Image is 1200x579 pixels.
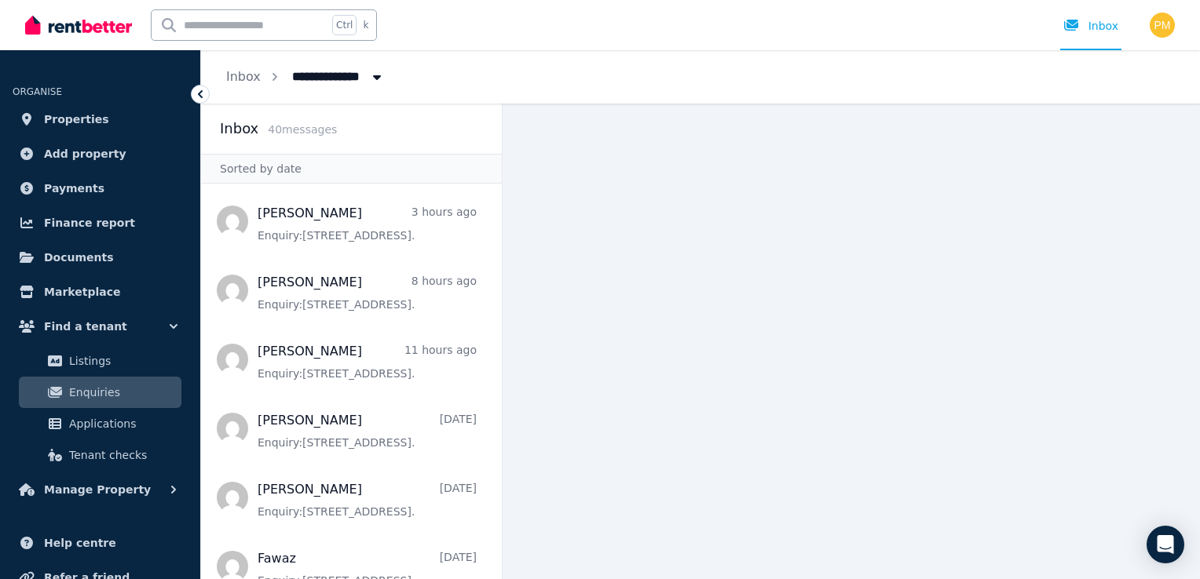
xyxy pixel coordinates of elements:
[13,207,188,239] a: Finance report
[1063,18,1118,34] div: Inbox
[13,138,188,169] a: Add property
[1147,526,1184,563] div: Open Intercom Messenger
[19,345,181,377] a: Listings
[13,173,188,204] a: Payments
[69,383,175,402] span: Enquiries
[44,110,109,129] span: Properties
[19,377,181,408] a: Enquiries
[13,86,62,97] span: ORGANISE
[1150,13,1175,38] img: patrick mariannan
[69,351,175,370] span: Listings
[258,411,477,450] a: [PERSON_NAME][DATE]Enquiry:[STREET_ADDRESS].
[44,144,126,163] span: Add property
[13,276,188,308] a: Marketplace
[258,273,477,312] a: [PERSON_NAME]8 hours agoEnquiry:[STREET_ADDRESS].
[69,446,175,464] span: Tenant checks
[44,533,116,552] span: Help centre
[258,204,477,243] a: [PERSON_NAME]3 hours agoEnquiry:[STREET_ADDRESS].
[19,439,181,471] a: Tenant checks
[201,50,410,104] nav: Breadcrumb
[69,414,175,433] span: Applications
[44,213,135,232] span: Finance report
[258,480,477,519] a: [PERSON_NAME][DATE]Enquiry:[STREET_ADDRESS].
[13,474,188,505] button: Manage Property
[44,282,120,301] span: Marketplace
[13,104,188,135] a: Properties
[13,242,188,273] a: Documents
[44,179,104,198] span: Payments
[25,13,132,37] img: RentBetter
[332,15,357,35] span: Ctrl
[226,69,261,84] a: Inbox
[258,342,477,381] a: [PERSON_NAME]11 hours agoEnquiry:[STREET_ADDRESS].
[201,184,502,579] nav: Message list
[268,123,337,136] span: 40 message s
[13,311,188,342] button: Find a tenant
[201,154,502,184] div: Sorted by date
[19,408,181,439] a: Applications
[13,527,188,559] a: Help centre
[44,248,114,267] span: Documents
[44,317,127,336] span: Find a tenant
[220,118,258,140] h2: Inbox
[363,19,368,31] span: k
[44,480,151,499] span: Manage Property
